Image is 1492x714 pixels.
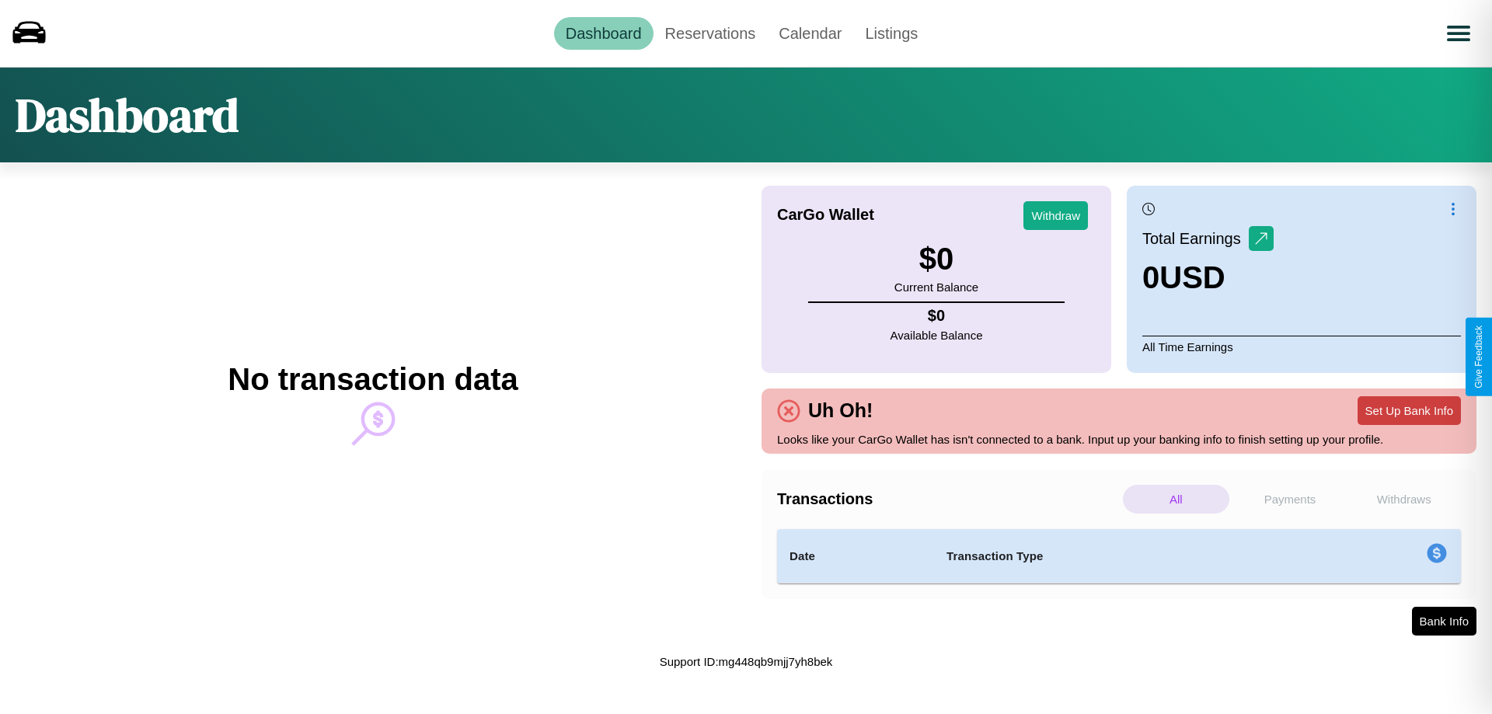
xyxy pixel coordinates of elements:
a: Dashboard [554,17,654,50]
button: Open menu [1437,12,1480,55]
h3: 0 USD [1142,260,1274,295]
p: Support ID: mg448qb9mjj7yh8bek [660,651,833,672]
button: Withdraw [1023,201,1088,230]
p: Current Balance [894,277,978,298]
table: simple table [777,529,1461,583]
h4: $ 0 [891,307,983,325]
h4: Date [790,547,922,566]
p: Withdraws [1351,485,1457,514]
a: Reservations [654,17,768,50]
h3: $ 0 [894,242,978,277]
p: All Time Earnings [1142,336,1461,357]
h4: Transactions [777,490,1119,508]
a: Calendar [767,17,853,50]
button: Set Up Bank Info [1358,396,1461,425]
h4: Transaction Type [946,547,1299,566]
h1: Dashboard [16,83,239,147]
a: Listings [853,17,929,50]
p: All [1123,485,1229,514]
div: Give Feedback [1473,326,1484,388]
p: Looks like your CarGo Wallet has isn't connected to a bank. Input up your banking info to finish ... [777,429,1461,450]
p: Available Balance [891,325,983,346]
button: Bank Info [1412,607,1476,636]
p: Total Earnings [1142,225,1249,253]
h2: No transaction data [228,362,518,397]
h4: CarGo Wallet [777,206,874,224]
h4: Uh Oh! [800,399,880,422]
p: Payments [1237,485,1344,514]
